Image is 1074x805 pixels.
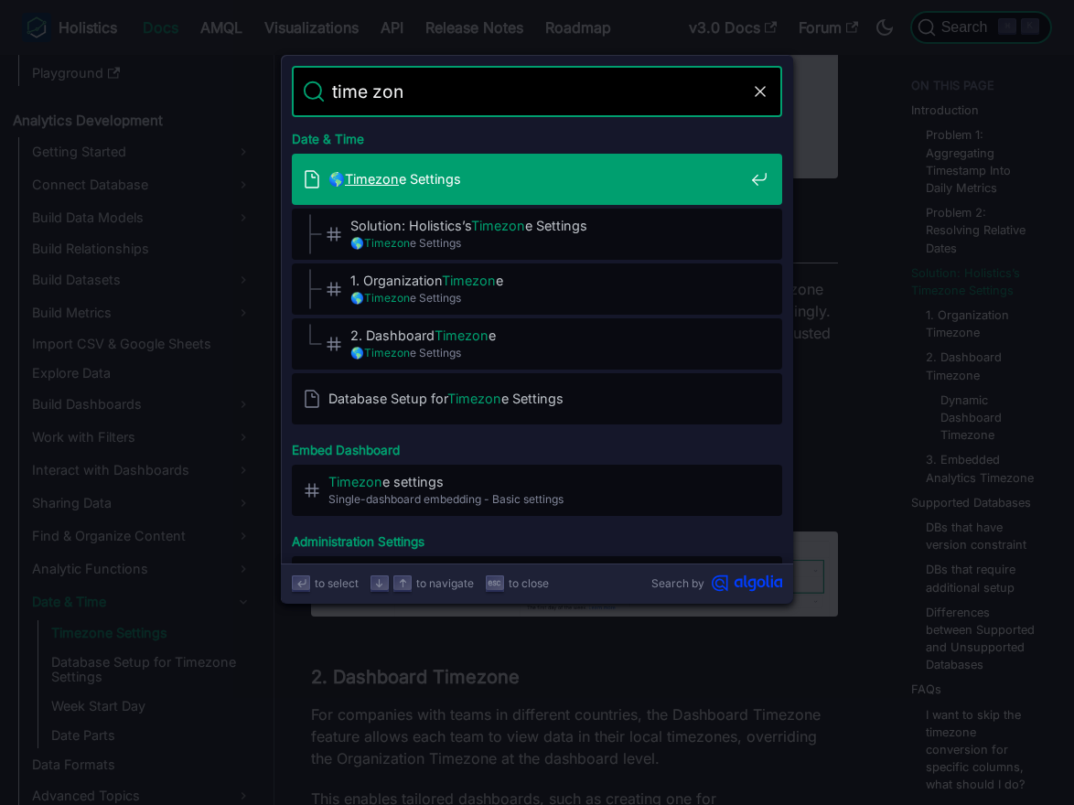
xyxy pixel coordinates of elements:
[288,428,786,465] div: Embed Dashboard
[328,490,744,508] span: Single-dashboard embedding - Basic settings
[364,346,410,360] mark: Timezon
[712,574,782,592] svg: Algolia
[328,390,744,407] span: Database Setup for e Settings
[471,218,525,233] mark: Timezon
[345,171,399,187] mark: Timezon
[292,154,782,205] a: 🌎Timezone Settings
[292,556,782,607] a: Timezone​Administration Settings
[315,574,359,592] span: to select
[292,209,782,260] a: Solution: Holistics’sTimezone Settings​🌎Timezone Settings
[364,291,410,305] mark: Timezon
[509,574,549,592] span: to close
[325,66,749,117] input: Search docs
[442,273,496,288] mark: Timezon
[350,327,744,344] span: 2. Dashboard e​
[350,217,744,234] span: Solution: Holistics’s e Settings​
[328,170,744,188] span: 🌎 e Settings
[288,520,786,556] div: Administration Settings
[651,574,704,592] span: Search by
[292,263,782,315] a: 1. OrganizationTimezone​🌎Timezone Settings
[295,576,308,590] svg: Enter key
[435,327,489,343] mark: Timezon
[350,344,744,361] span: 🌎 e Settings
[488,576,501,590] svg: Escape key
[350,272,744,289] span: 1. Organization e​
[651,574,782,592] a: Search byAlgolia
[749,80,771,102] button: Clear the query
[328,473,744,490] span: e settings​
[364,236,410,250] mark: Timezon
[292,373,782,424] a: Database Setup forTimezone Settings
[396,576,410,590] svg: Arrow up
[350,289,744,306] span: 🌎 e Settings
[350,234,744,252] span: 🌎 e Settings
[292,465,782,516] a: Timezone settings​Single-dashboard embedding - Basic settings
[288,117,786,154] div: Date & Time
[372,576,386,590] svg: Arrow down
[447,391,501,406] mark: Timezon
[328,474,382,489] mark: Timezon
[292,318,782,370] a: 2. DashboardTimezone​🌎Timezone Settings
[416,574,474,592] span: to navigate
